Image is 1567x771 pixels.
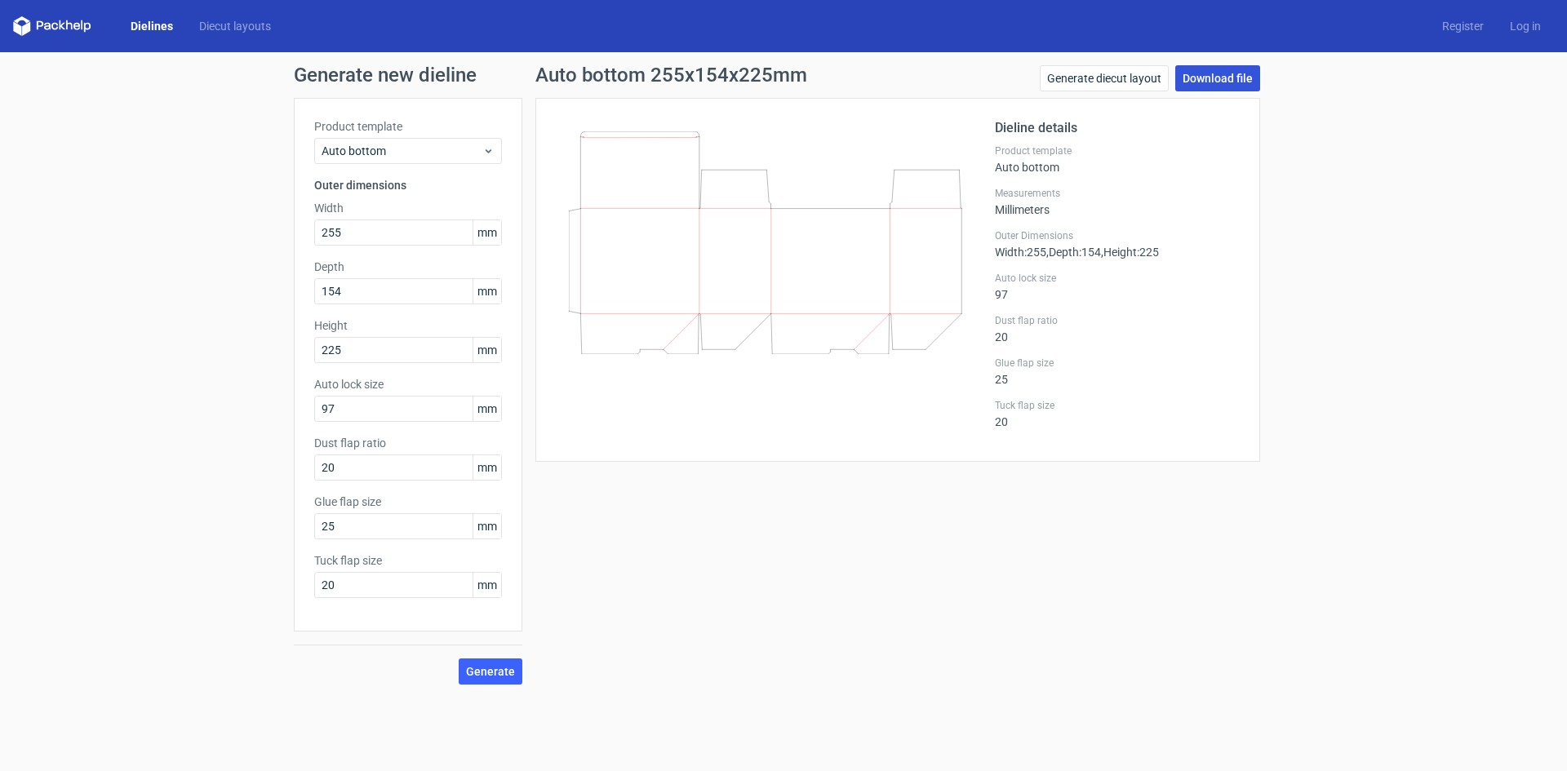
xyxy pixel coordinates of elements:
span: mm [473,338,501,362]
a: Download file [1175,65,1260,91]
div: 20 [995,399,1240,428]
label: Measurements [995,187,1240,200]
label: Depth [314,259,502,275]
label: Auto lock size [314,376,502,392]
div: Millimeters [995,187,1240,216]
label: Height [314,317,502,334]
label: Dust flap ratio [314,435,502,451]
a: Register [1429,18,1497,34]
label: Product template [995,144,1240,157]
span: Auto bottom [322,143,482,159]
span: , Height : 225 [1101,246,1159,259]
div: 97 [995,272,1240,301]
label: Dust flap ratio [995,314,1240,327]
span: , Depth : 154 [1046,246,1101,259]
h1: Auto bottom 255x154x225mm [535,65,807,85]
h2: Dieline details [995,118,1240,138]
label: Width [314,200,502,216]
label: Product template [314,118,502,135]
a: Diecut layouts [186,18,284,34]
label: Glue flap size [995,357,1240,370]
label: Outer Dimensions [995,229,1240,242]
h3: Outer dimensions [314,177,502,193]
span: mm [473,573,501,597]
a: Log in [1497,18,1554,34]
span: mm [473,279,501,304]
button: Generate [459,658,522,685]
span: Generate [466,666,515,677]
span: mm [473,397,501,421]
span: mm [473,220,501,245]
label: Tuck flap size [995,399,1240,412]
span: Width : 255 [995,246,1046,259]
span: mm [473,455,501,480]
label: Auto lock size [995,272,1240,285]
label: Glue flap size [314,494,502,510]
span: mm [473,514,501,538]
div: Auto bottom [995,144,1240,174]
h1: Generate new dieline [294,65,1273,85]
a: Generate diecut layout [1040,65,1169,91]
a: Dielines [118,18,186,34]
div: 20 [995,314,1240,343]
div: 25 [995,357,1240,386]
label: Tuck flap size [314,552,502,569]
